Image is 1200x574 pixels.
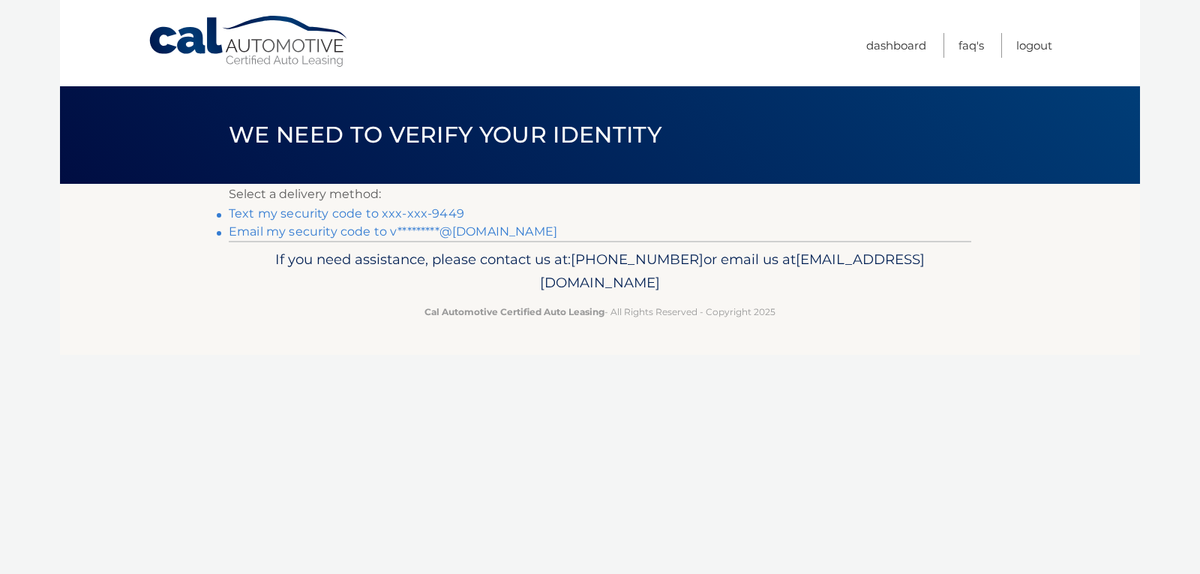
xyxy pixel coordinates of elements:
[958,33,984,58] a: FAQ's
[148,15,350,68] a: Cal Automotive
[238,248,961,296] p: If you need assistance, please contact us at: or email us at
[229,184,971,205] p: Select a delivery method:
[866,33,926,58] a: Dashboard
[229,206,464,221] a: Text my security code to xxx-xxx-9449
[424,306,604,317] strong: Cal Automotive Certified Auto Leasing
[229,121,661,149] span: We need to verify your identity
[1016,33,1052,58] a: Logout
[229,224,557,239] a: Email my security code to v*********@[DOMAIN_NAME]
[571,251,703,268] span: [PHONE_NUMBER]
[238,304,961,320] p: - All Rights Reserved - Copyright 2025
